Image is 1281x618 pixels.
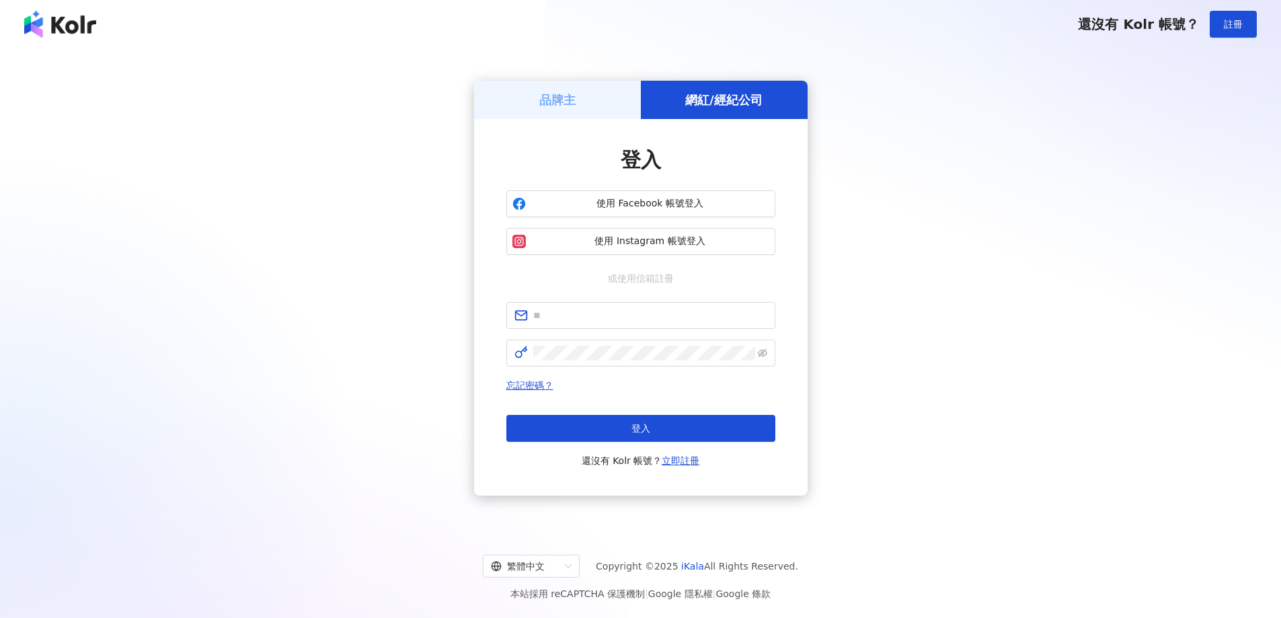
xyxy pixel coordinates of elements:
[598,271,683,286] span: 或使用信箱註冊
[582,453,700,469] span: 還沒有 Kolr 帳號？
[1210,11,1257,38] button: 註冊
[491,555,559,577] div: 繁體中文
[506,228,775,255] button: 使用 Instagram 帳號登入
[510,586,771,602] span: 本站採用 reCAPTCHA 保護機制
[1224,19,1243,30] span: 註冊
[531,197,769,210] span: 使用 Facebook 帳號登入
[596,558,798,574] span: Copyright © 2025 All Rights Reserved.
[621,148,661,171] span: 登入
[648,588,713,599] a: Google 隱私權
[531,235,769,248] span: 使用 Instagram 帳號登入
[715,588,771,599] a: Google 條款
[681,561,704,572] a: iKala
[685,91,763,108] h5: 網紅/經紀公司
[1078,16,1199,32] span: 還沒有 Kolr 帳號？
[662,455,699,466] a: 立即註冊
[645,588,648,599] span: |
[758,348,767,358] span: eye-invisible
[713,588,716,599] span: |
[506,190,775,217] button: 使用 Facebook 帳號登入
[24,11,96,38] img: logo
[506,380,553,391] a: 忘記密碼？
[539,91,576,108] h5: 品牌主
[631,423,650,434] span: 登入
[506,415,775,442] button: 登入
